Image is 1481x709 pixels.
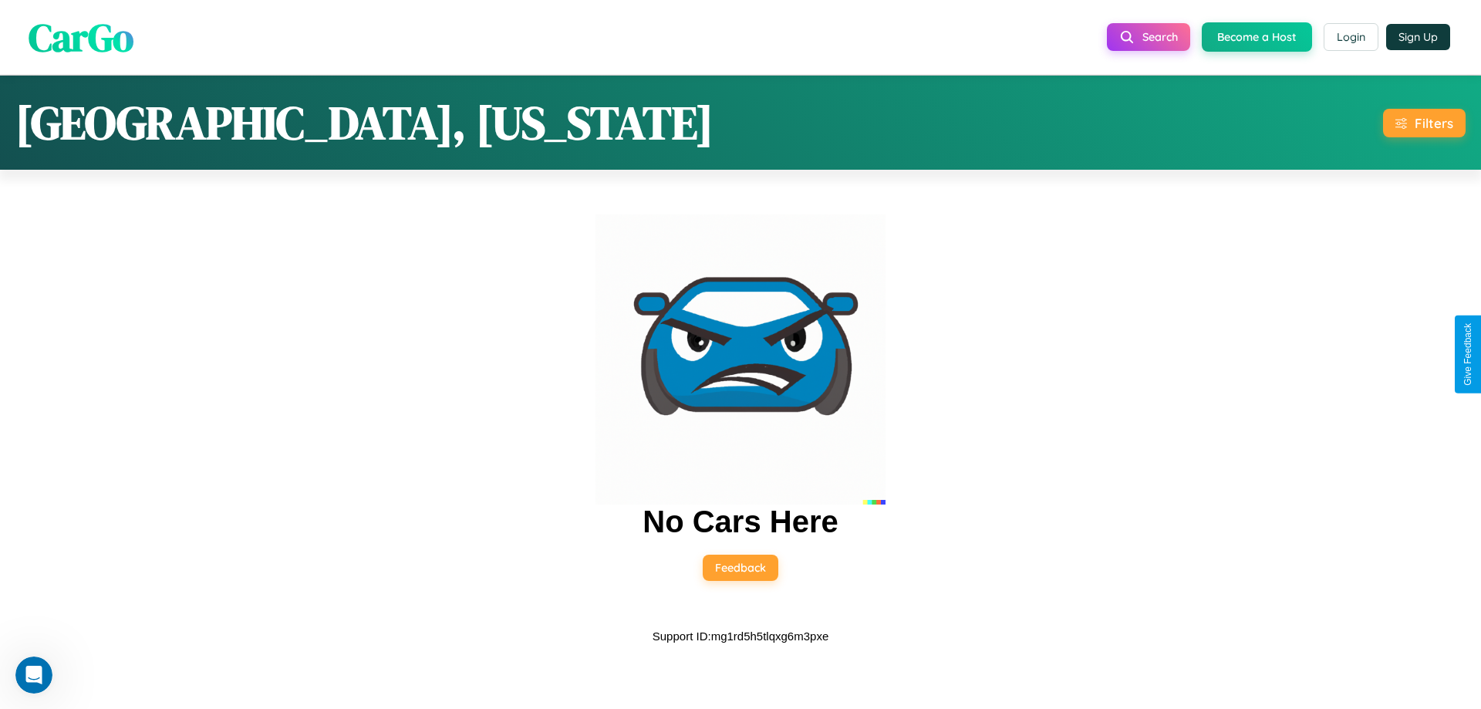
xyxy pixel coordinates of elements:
button: Feedback [703,555,778,581]
button: Sign Up [1386,24,1450,50]
button: Login [1324,23,1378,51]
button: Search [1107,23,1190,51]
h1: [GEOGRAPHIC_DATA], [US_STATE] [15,91,714,154]
div: Filters [1415,115,1453,131]
span: CarGo [29,10,133,63]
p: Support ID: mg1rd5h5tlqxg6m3pxe [653,626,828,647]
button: Filters [1383,109,1466,137]
div: Give Feedback [1462,323,1473,386]
img: car [595,214,886,505]
iframe: Intercom live chat [15,657,52,694]
span: Search [1142,30,1178,44]
h2: No Cars Here [643,505,838,539]
button: Become a Host [1202,22,1312,52]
